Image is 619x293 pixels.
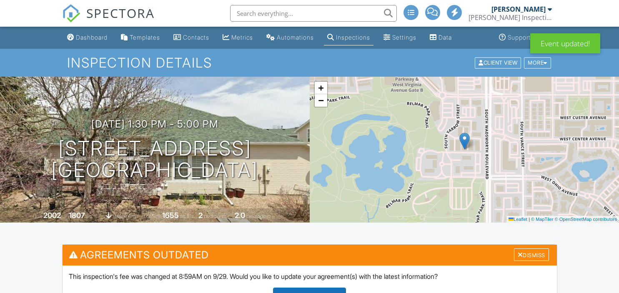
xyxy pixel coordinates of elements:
[130,34,160,41] div: Templates
[439,34,452,41] div: Data
[118,30,163,45] a: Templates
[86,4,155,22] span: SPECTORA
[180,213,190,219] span: sq.ft.
[380,30,420,45] a: Settings
[469,13,552,22] div: Stauss Inspections
[91,118,218,130] h3: [DATE] 1:30 pm - 5:00 pm
[529,217,530,222] span: |
[324,30,373,45] a: Inspections
[51,138,258,182] h1: [STREET_ADDRESS] [GEOGRAPHIC_DATA]
[76,34,108,41] div: Dashboard
[170,30,213,45] a: Contacts
[524,57,551,68] div: More
[509,217,527,222] a: Leaflet
[263,30,317,45] a: Automations (Advanced)
[64,30,111,45] a: Dashboard
[496,30,556,45] a: Support Center
[555,217,617,222] a: © OpenStreetMap contributors
[474,59,523,65] a: Client View
[246,213,270,219] span: bathrooms
[277,34,314,41] div: Automations
[392,34,416,41] div: Settings
[63,245,557,265] h3: Agreements Outdated
[219,30,256,45] a: Metrics
[475,57,521,68] div: Client View
[43,211,61,220] div: 2002
[318,95,323,105] span: −
[514,248,549,261] div: Dismiss
[67,55,551,70] h1: Inspection Details
[318,83,323,93] span: +
[459,133,470,150] img: Marker
[231,34,253,41] div: Metrics
[113,213,135,219] span: basement
[235,211,245,220] div: 2.0
[33,213,42,219] span: Built
[86,213,98,219] span: sq. ft.
[69,211,85,220] div: 1807
[198,211,203,220] div: 2
[204,213,227,219] span: bedrooms
[530,33,600,53] div: Event updated!
[508,34,552,41] div: Support Center
[62,4,80,23] img: The Best Home Inspection Software - Spectora
[230,5,397,22] input: Search everything...
[426,30,455,45] a: Data
[491,5,546,13] div: [PERSON_NAME]
[162,211,179,220] div: 1655
[183,34,209,41] div: Contacts
[62,11,155,29] a: SPECTORA
[143,213,161,219] span: Lot Size
[315,94,327,107] a: Zoom out
[315,82,327,94] a: Zoom in
[336,34,370,41] div: Inspections
[531,217,554,222] a: © MapTiler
